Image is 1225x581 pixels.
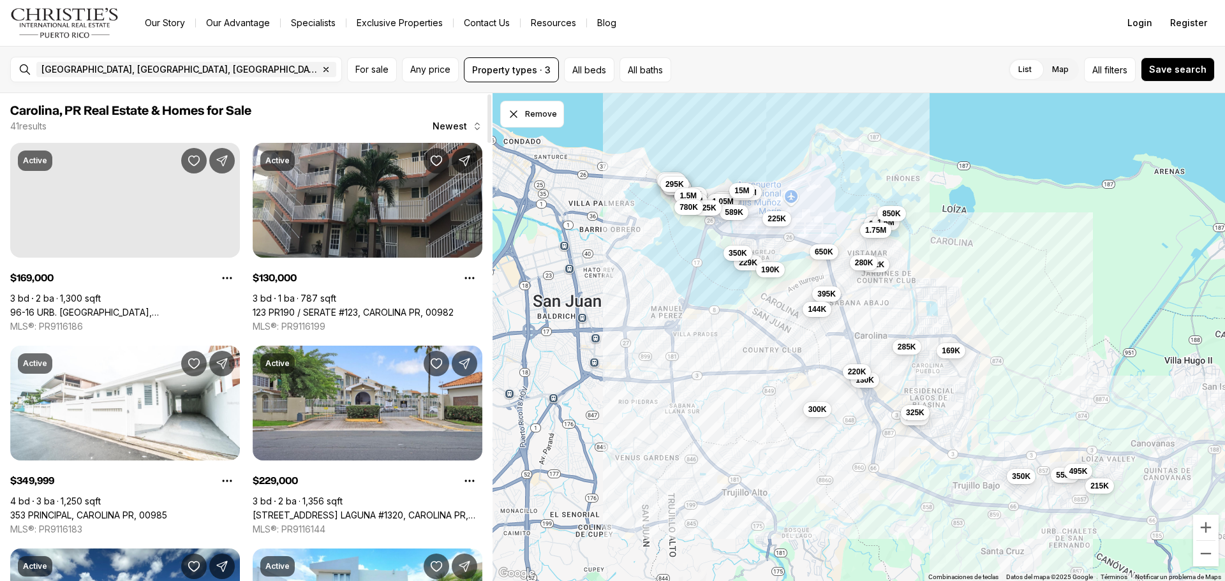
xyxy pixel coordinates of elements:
span: Login [1127,18,1152,28]
label: List [1008,58,1042,81]
button: 1.75M [860,223,891,238]
button: 595K [900,410,929,425]
span: 15M [734,186,749,196]
a: Blog [587,14,627,32]
button: Save Property: CALLE 9 ESTANCIAS DE SAN FERNANDO #I 7 [424,554,449,579]
a: 96-16 URB. VILLA CAROLINA, CAROLINA PR, 00984 [10,307,240,318]
span: 325K [906,408,924,418]
button: Register [1162,10,1215,36]
button: Any price [402,57,459,82]
span: Carolina, PR Real Estate & Homes for Sale [10,105,251,117]
button: Property types · 3 [464,57,559,82]
span: 250K [869,219,887,229]
span: 220K [848,367,866,377]
a: Our Advantage [196,14,280,32]
button: Property options [457,468,482,494]
span: 425K [698,203,716,213]
button: Save Property: 353 PRINCIPAL [181,351,207,376]
button: Contact Us [454,14,520,32]
button: Share Property [452,148,477,173]
button: Newest [425,114,490,139]
button: 480K [658,173,687,189]
span: 229K [739,258,757,268]
button: Allfilters [1084,57,1136,82]
span: 780K [679,202,698,212]
a: Exclusive Properties [346,14,453,32]
span: Register [1170,18,1207,28]
button: Save Property: 5 Calle 519 QB6 URBANIZACIÓN COUNTRY CLUB [181,554,207,579]
a: Términos (se abre en una nueva pestaña) [1101,573,1127,580]
button: Property options [214,265,240,291]
span: 1.5M [679,191,697,201]
span: 225K [768,214,786,224]
button: 190K [756,262,785,277]
button: Save Property: 96-16 URB. VILLA CAROLINA [181,148,207,173]
button: Dismiss drawing [500,101,564,128]
button: 475K [712,192,741,207]
button: 350K [1007,469,1036,484]
button: Share Property [452,351,477,376]
button: 350K [724,246,752,261]
a: Notificar un problema de Maps [1135,573,1221,580]
button: 589K [720,205,748,220]
a: logo [10,8,119,38]
p: Active [265,358,290,369]
span: 350K [1012,471,1030,482]
span: 850K [882,209,901,219]
button: 300K [803,402,832,417]
p: Active [23,561,47,571]
button: 1.5M [674,188,702,203]
button: 550K [1051,467,1080,483]
button: All baths [620,57,671,82]
span: 495K [1069,466,1088,476]
button: 225K [762,211,791,226]
button: Save Property: 123 PR190 / SERATE #123 [424,148,449,173]
span: 480K [663,176,681,186]
button: 229K [734,255,762,270]
button: 425K [693,200,722,216]
button: Share Property [452,554,477,579]
span: 300K [808,404,827,415]
span: Any price [410,64,450,75]
span: [GEOGRAPHIC_DATA], [GEOGRAPHIC_DATA], [GEOGRAPHIC_DATA] [41,64,318,75]
button: 295K [660,177,689,192]
span: All [1092,63,1102,77]
p: Active [265,156,290,166]
span: 550K [1056,470,1074,480]
p: Active [265,561,290,571]
span: Newest [433,121,467,131]
a: Resources [521,14,586,32]
button: Property options [214,468,240,494]
button: 435K [678,187,707,202]
button: Share Property [209,351,235,376]
span: 295K [665,179,684,189]
span: For sale [355,64,389,75]
button: 285K [893,339,921,355]
button: 280K [850,255,879,270]
span: 350K [729,248,747,258]
a: Our Story [135,14,195,32]
a: Specialists [281,14,346,32]
button: 15M [729,183,754,198]
button: 850K [877,206,906,221]
button: 130K [850,372,879,388]
span: filters [1104,63,1127,77]
button: Share Property [209,148,235,173]
p: Active [23,358,47,369]
button: 850K [657,172,685,188]
a: 120 AVE. LAGUNA #1320, CAROLINA PR, 00979 [253,510,482,521]
button: 650K [810,244,838,260]
button: Ampliar [1193,515,1219,540]
button: Save Property: 120 AVE. LAGUNA #1320 [424,351,449,376]
button: 780K [674,200,703,215]
button: 395K [812,286,841,302]
span: 169K [942,346,960,356]
span: 280K [855,258,873,268]
button: Share Property [209,554,235,579]
a: 353 PRINCIPAL, CAROLINA PR, 00985 [10,510,167,521]
span: 650K [815,247,833,257]
button: 1.05M [707,194,738,209]
span: Save search [1149,64,1206,75]
span: 285K [898,342,916,352]
span: 190K [761,265,780,275]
